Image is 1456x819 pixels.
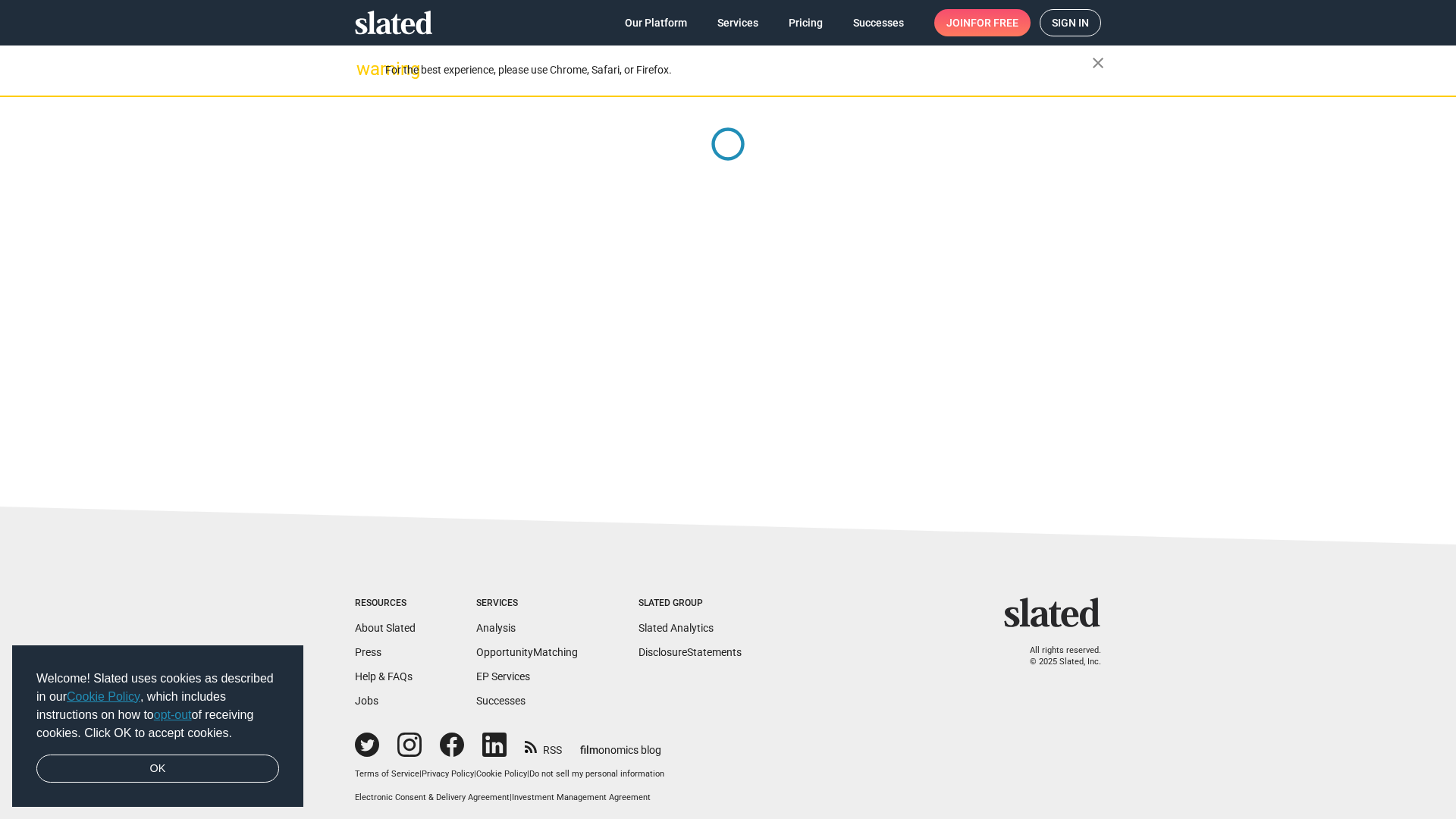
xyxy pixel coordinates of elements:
[705,9,770,36] a: Services
[525,734,562,758] a: RSS
[154,708,192,721] a: opt-out
[1040,9,1101,36] a: Sign in
[639,598,742,610] div: Slated Group
[422,769,474,779] a: Privacy Policy
[853,9,904,36] span: Successes
[474,769,476,779] span: |
[1089,54,1107,72] mat-icon: close
[355,598,416,610] div: Resources
[355,622,416,634] a: About Slated
[639,622,714,634] a: Slated Analytics
[841,9,916,36] a: Successes
[1014,645,1101,667] p: All rights reserved. © 2025 Slated, Inc.
[36,755,279,783] a: dismiss cookie message
[529,769,664,780] button: Do not sell my personal information
[1052,10,1089,36] span: Sign in
[580,744,598,756] span: film
[527,769,529,779] span: |
[355,670,413,682] a: Help & FAQs
[476,622,516,634] a: Analysis
[67,690,140,703] a: Cookie Policy
[476,769,527,779] a: Cookie Policy
[36,670,279,742] span: Welcome! Slated uses cookies as described in our , which includes instructions on how to of recei...
[12,645,303,808] div: cookieconsent
[385,60,1092,80] div: For the best experience, please use Chrome, Safari, or Firefox.
[355,695,378,707] a: Jobs
[934,9,1031,36] a: Joinfor free
[717,9,758,36] span: Services
[476,598,578,610] div: Services
[946,9,1018,36] span: Join
[476,695,526,707] a: Successes
[777,9,835,36] a: Pricing
[355,769,419,779] a: Terms of Service
[625,9,687,36] span: Our Platform
[476,670,530,682] a: EP Services
[512,792,651,802] a: Investment Management Agreement
[419,769,422,779] span: |
[356,60,375,78] mat-icon: warning
[510,792,512,802] span: |
[971,9,1018,36] span: for free
[355,792,510,802] a: Electronic Consent & Delivery Agreement
[639,646,742,658] a: DisclosureStatements
[355,646,381,658] a: Press
[789,9,823,36] span: Pricing
[476,646,578,658] a: OpportunityMatching
[580,731,661,758] a: filmonomics blog
[613,9,699,36] a: Our Platform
